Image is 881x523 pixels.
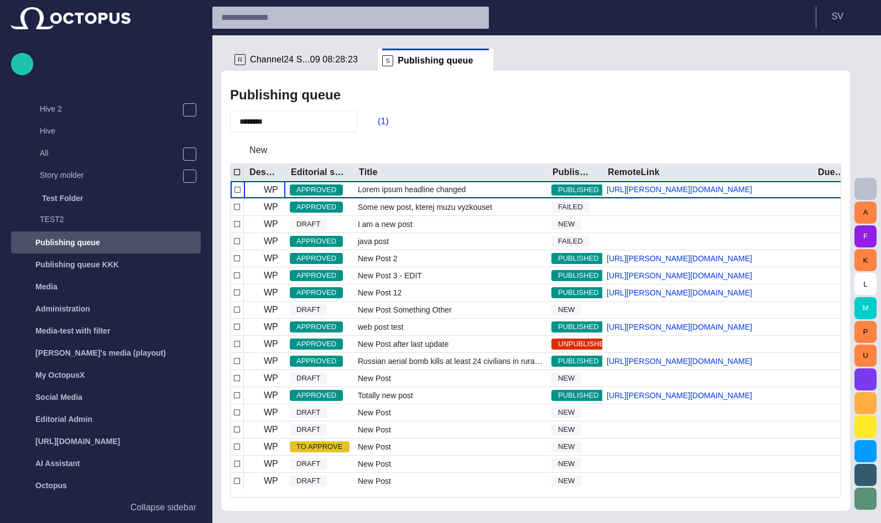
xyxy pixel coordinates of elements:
[551,458,581,469] span: NEW
[264,389,278,402] p: WP
[264,303,278,316] p: WP
[230,87,341,103] h2: Publishing queue
[264,252,278,265] p: WP
[358,270,422,281] span: New Post 3 - EDIT
[264,372,278,385] p: WP
[551,390,606,401] span: PUBLISHED
[551,270,606,281] span: PUBLISHED
[264,440,278,453] p: WP
[264,337,278,351] p: WP
[818,167,845,178] div: Due date
[358,304,452,315] span: New Post Something Other
[35,414,92,425] p: Editorial Admin
[35,303,90,314] p: Administration
[35,458,80,469] p: AI Assistant
[11,320,201,342] div: Media-test with filter
[290,356,343,367] span: APPROVED
[11,276,201,298] div: Media
[40,214,201,225] p: TEST2
[40,125,201,136] p: Hive
[382,55,393,66] p: S
[35,436,120,447] p: [URL][DOMAIN_NAME]
[264,269,278,282] p: WP
[264,423,278,436] p: WP
[35,480,67,491] p: Octopus
[854,202,877,224] button: A
[854,321,877,343] button: P
[854,225,877,247] button: F
[551,253,606,264] span: PUBLISHED
[35,369,85,381] p: My OctopusX
[264,406,278,419] p: WP
[551,441,581,452] span: NEW
[358,287,402,298] span: New Post 12
[358,184,466,195] span: Lorem ipsum headline changed
[264,355,278,368] p: WP
[854,345,877,367] button: U
[18,209,201,231] div: TEST2
[11,452,201,474] div: AI Assistant
[358,321,404,332] span: web post test
[358,373,391,384] span: New Post
[290,236,343,247] span: APPROVED
[290,321,343,332] span: APPROVED
[291,167,345,178] div: Editorial status
[290,407,327,418] span: DRAFT
[358,390,413,401] span: Totally new post
[264,320,278,334] p: WP
[290,287,343,298] span: APPROVED
[832,10,843,23] p: S V
[551,339,616,350] span: UNPUBLISHED
[358,339,449,350] span: New Post after last update
[250,54,358,65] span: Channel24 S...09 08:28:23
[551,236,590,247] span: FAILED
[602,253,757,264] a: [URL][PERSON_NAME][DOMAIN_NAME]
[290,339,343,350] span: APPROVED
[551,424,581,435] span: NEW
[358,441,391,452] span: New Post
[602,390,757,401] a: [URL][PERSON_NAME][DOMAIN_NAME]
[398,55,473,66] span: Publishing queue
[11,342,201,364] div: [PERSON_NAME]'s media (playout)
[359,167,378,178] div: Title
[551,407,581,418] span: NEW
[551,356,606,367] span: PUBLISHED
[290,253,343,264] span: APPROVED
[358,476,391,487] span: New Post
[42,193,83,204] p: Test Folder
[11,430,201,452] div: [URL][DOMAIN_NAME]
[11,496,201,519] button: Collapse sidebar
[11,7,131,29] img: Octopus News Room
[854,249,877,271] button: K
[249,167,277,178] div: Destination
[551,373,581,384] span: NEW
[362,112,394,131] button: (1)
[551,219,581,230] span: NEW
[18,121,201,143] div: Hive
[264,474,278,488] p: WP
[290,441,350,452] span: TO APPROVE
[264,235,278,248] p: WP
[35,281,58,292] p: Media
[602,321,757,332] a: [URL][PERSON_NAME][DOMAIN_NAME]
[358,202,492,213] span: Some new post, kterej muzu vyzkouset
[40,147,183,159] p: All
[290,390,343,401] span: APPROVED
[552,167,593,178] div: Publishing status
[18,143,201,165] div: All
[264,286,278,299] p: WP
[551,184,606,196] span: PUBLISHED
[35,392,82,403] p: Social Media
[230,140,287,160] button: New
[290,184,343,196] span: APPROVED
[18,165,201,187] div: Story molder
[358,219,413,230] span: I am a new post
[602,287,757,298] a: [URL][PERSON_NAME][DOMAIN_NAME]
[358,253,398,264] span: New Post 2
[608,167,660,178] div: RemoteLink
[602,356,757,367] a: [URL][PERSON_NAME][DOMAIN_NAME]
[823,7,874,27] button: SV
[35,259,119,270] p: Publishing queue KKK
[264,218,278,231] p: WP
[358,458,391,469] span: New Post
